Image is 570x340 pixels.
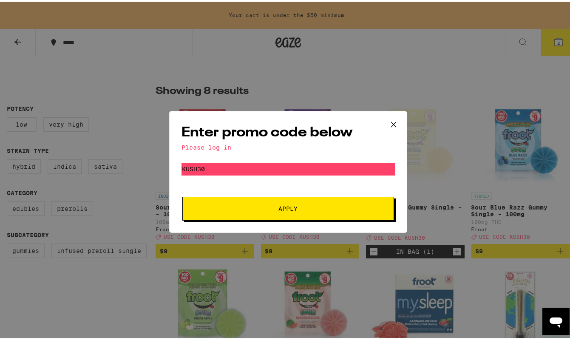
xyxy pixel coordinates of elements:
span: Apply [279,204,298,210]
button: Apply [182,195,394,219]
h2: Enter promo code below [181,122,395,141]
input: Promo code [181,161,395,174]
div: Please log in [181,142,395,149]
iframe: Button to launch messaging window [542,306,570,333]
